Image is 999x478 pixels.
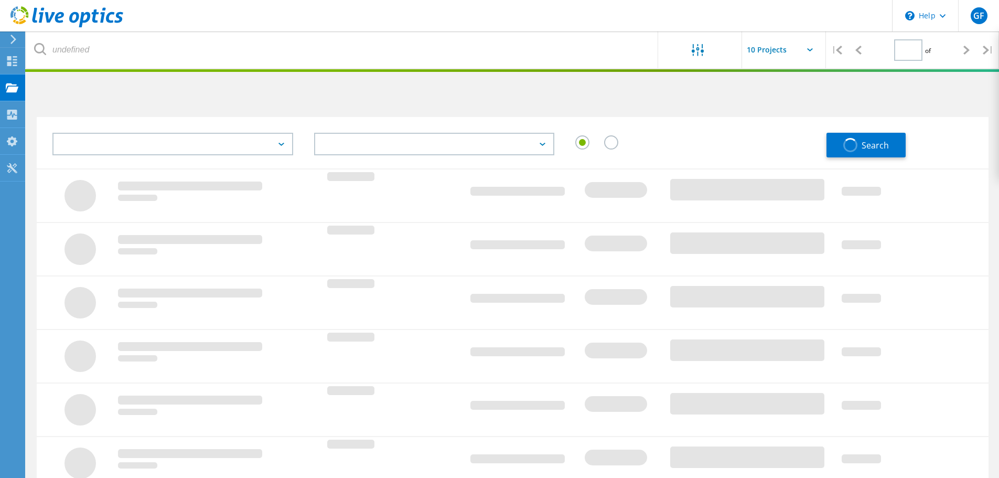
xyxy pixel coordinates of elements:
[26,31,659,68] input: undefined
[925,46,931,55] span: of
[905,11,915,20] svg: \n
[826,133,906,157] button: Search
[973,12,984,20] span: GF
[977,31,999,69] div: |
[10,22,123,29] a: Live Optics Dashboard
[826,31,847,69] div: |
[862,140,889,151] span: Search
